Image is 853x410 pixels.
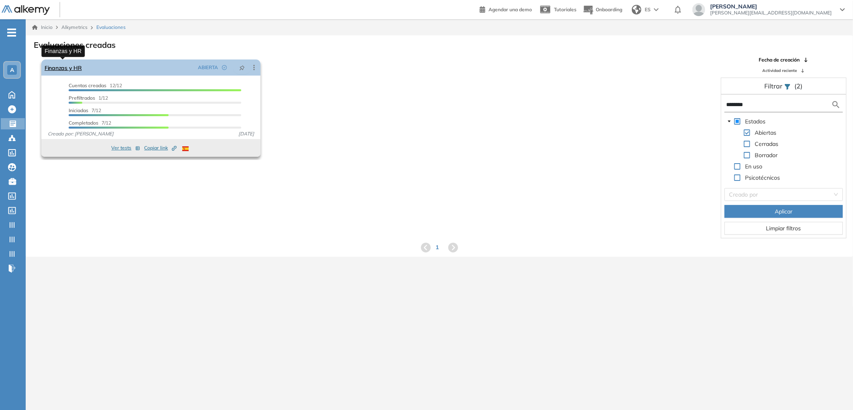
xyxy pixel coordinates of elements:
span: Onboarding [596,6,622,12]
iframe: Chat Widget [709,318,853,410]
span: Psicotécnicos [745,174,780,181]
span: caret-down [727,119,731,123]
span: Fecha de creación [759,56,800,64]
img: ESP [182,146,189,151]
span: 1 [436,243,439,252]
a: Inicio [32,24,53,31]
span: ES [645,6,651,13]
span: Limpiar filtros [766,224,801,233]
span: Iniciadas [69,107,88,113]
a: Agendar una demo [480,4,532,14]
img: arrow [654,8,659,11]
span: Psicotécnicos [744,173,782,182]
span: [PERSON_NAME][EMAIL_ADDRESS][DOMAIN_NAME] [710,10,832,16]
span: Prefiltrados [69,95,95,101]
img: world [632,5,641,14]
span: (2) [795,81,803,91]
button: Onboarding [583,1,622,18]
span: [DATE] [235,130,257,137]
span: Cerradas [753,139,780,149]
img: search icon [831,100,841,110]
span: 1/12 [69,95,108,101]
span: ABIERTA [198,64,218,71]
i: - [7,32,16,33]
span: 12/12 [69,82,122,88]
span: Cerradas [755,140,779,148]
span: Actividad reciente [762,68,797,74]
span: 7/12 [69,107,101,113]
span: En uso [745,163,763,170]
button: Copiar link [144,143,177,153]
span: pushpin [239,64,245,71]
button: pushpin [233,61,251,74]
span: Evaluaciones [96,24,126,31]
img: Logo [2,5,50,15]
a: Finanzas y HR [45,59,82,76]
h3: Evaluaciones creadas [34,40,116,50]
span: Abiertas [753,128,778,137]
span: 7/12 [69,120,111,126]
span: Alkymetrics [61,24,88,30]
span: Borrador [753,150,780,160]
button: Limpiar filtros [725,222,843,235]
span: Creado por: [PERSON_NAME] [45,130,117,137]
span: Cuentas creadas [69,82,106,88]
span: Filtrar [765,82,784,90]
span: [PERSON_NAME] [710,3,832,10]
span: A [10,67,14,73]
span: check-circle [222,65,227,70]
button: Ver tests [111,143,140,153]
span: Estados [745,118,766,125]
span: Agendar una demo [489,6,532,12]
span: En uso [744,162,764,171]
span: Copiar link [144,144,177,152]
span: Borrador [755,152,778,159]
span: Aplicar [775,207,792,216]
span: Estados [744,117,767,126]
span: Abiertas [755,129,777,136]
span: Completados [69,120,98,126]
button: Aplicar [725,205,843,218]
span: Tutoriales [554,6,576,12]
